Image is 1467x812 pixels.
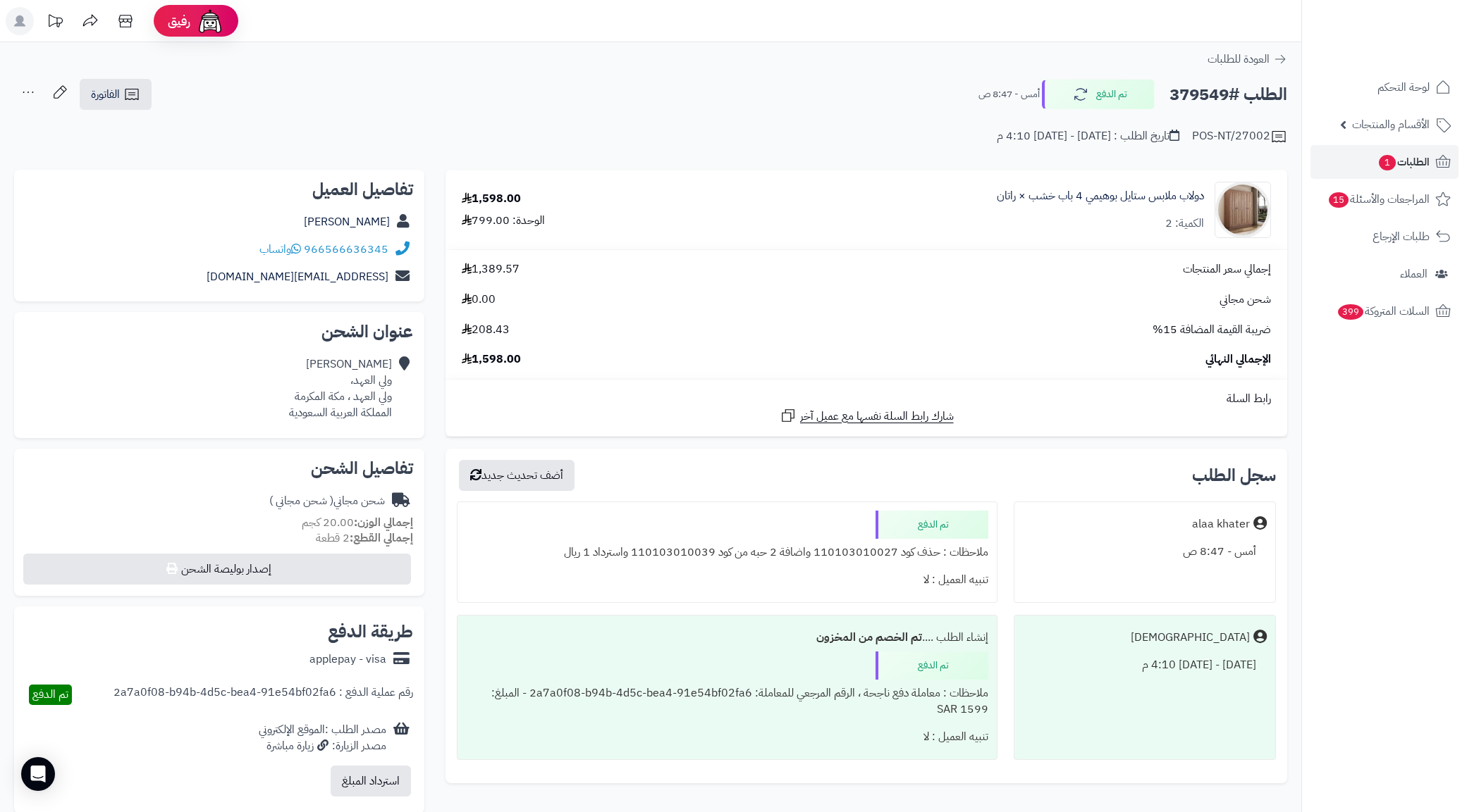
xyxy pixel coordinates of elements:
span: شارك رابط السلة نفسها مع عميل آخر [800,408,954,425]
span: 15 [1329,192,1349,208]
button: استرداد المبلغ [331,766,411,797]
span: 208.43 [462,322,510,338]
a: طلبات الإرجاع [1311,220,1459,254]
small: 20.00 كجم [302,514,413,531]
span: شحن مجاني [1220,292,1271,308]
div: شحن مجاني [269,493,385,509]
div: الكمية: 2 [1165,216,1204,232]
span: 399 [1338,304,1363,320]
img: ai-face.png [196,7,224,35]
a: الفاتورة [80,79,152,110]
a: دولاب ملابس ستايل بوهيمي 4 باب خشب × راتان [997,188,1204,204]
a: [PERSON_NAME] [304,213,390,230]
a: العودة للطلبات [1208,51,1287,68]
span: العملاء [1400,264,1428,284]
b: تم الخصم من المخزون [816,629,922,646]
span: 1,598.00 [462,351,521,368]
button: أضف تحديث جديد [459,460,575,491]
div: تاريخ الطلب : [DATE] - [DATE] 4:10 م [997,128,1179,144]
a: شارك رابط السلة نفسها مع عميل آخر [780,407,954,425]
span: 1 [1379,155,1396,170]
h2: تفاصيل العميل [25,181,413,198]
div: Open Intercom Messenger [21,757,55,791]
a: المراجعات والأسئلة15 [1311,182,1459,216]
span: طلبات الإرجاع [1373,227,1430,246]
h3: سجل الطلب [1192,467,1276,484]
span: ضريبة القيمة المضافة 15% [1153,322,1271,338]
div: مصدر الزيارة: زيارة مباشرة [259,738,386,754]
button: إصدار بوليصة الشحن [23,554,411,585]
div: 1,598.00 [462,191,521,207]
a: 966566636345 [304,241,388,258]
span: السلات المتروكة [1337,301,1430,321]
a: السلات المتروكة399 [1311,294,1459,328]
div: إنشاء الطلب .... [466,624,988,651]
div: أمس - 8:47 ص [1023,538,1267,566]
span: رفيق [168,13,190,30]
a: [EMAIL_ADDRESS][DOMAIN_NAME] [207,268,388,285]
small: 2 قطعة [316,530,413,546]
span: الإجمالي النهائي [1205,351,1271,368]
div: تنبيه العميل : لا [466,723,988,751]
span: ( شحن مجاني ) [269,492,333,509]
div: الوحدة: 799.00 [462,213,545,229]
span: الأقسام والمنتجات [1352,115,1430,135]
button: تم الدفع [1042,80,1155,109]
h2: عنوان الشحن [25,323,413,340]
a: لوحة التحكم [1311,70,1459,104]
div: [DEMOGRAPHIC_DATA] [1131,630,1250,646]
h2: تفاصيل الشحن [25,460,413,477]
div: ملاحظات : معاملة دفع ناجحة ، الرقم المرجعي للمعاملة: 2a7a0f08-b94b-4d5c-bea4-91e54bf02fa6 - المبل... [466,680,988,723]
a: العملاء [1311,257,1459,291]
div: رقم عملية الدفع : 2a7a0f08-b94b-4d5c-bea4-91e54bf02fa6 [113,685,413,705]
div: [PERSON_NAME] ولي العهد، ولي العهد ، مكة المكرمة المملكة العربية السعودية [289,356,392,420]
img: logo-2.png [1371,11,1454,40]
div: مصدر الطلب :الموقع الإلكتروني [259,722,386,754]
span: 1,389.57 [462,261,520,277]
a: تحديثات المنصة [37,7,73,39]
span: المراجعات والأسئلة [1327,189,1430,209]
span: إجمالي سعر المنتجات [1183,261,1271,277]
div: POS-NT/27002 [1192,128,1287,145]
div: تم الدفع [876,651,988,680]
div: تم الدفع [876,511,988,539]
a: الطلبات1 [1311,145,1459,179]
span: الفاتورة [91,86,120,103]
span: تم الدفع [32,686,68,703]
div: applepay - visa [309,651,386,668]
img: 1749977265-1-90x90.jpg [1215,182,1270,238]
strong: إجمالي القطع: [350,530,413,546]
span: 0.00 [462,292,496,308]
h2: الطلب #379549 [1170,80,1287,109]
span: لوحة التحكم [1377,77,1430,97]
h2: طريقة الدفع [328,623,413,640]
strong: إجمالي الوزن: [354,514,413,531]
a: واتساب [259,241,301,258]
small: أمس - 8:47 ص [978,87,1040,101]
span: الطلبات [1377,152,1430,172]
div: رابط السلة [451,391,1282,407]
div: تنبيه العميل : لا [466,566,988,594]
div: alaa khater [1192,516,1250,532]
div: ملاحظات : حذف كود 110103010027 واضافة 2 حبه من كود 110103010039 واسترداد 1 ريال [466,539,988,566]
span: العودة للطلبات [1208,51,1270,68]
div: [DATE] - [DATE] 4:10 م [1023,651,1267,679]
